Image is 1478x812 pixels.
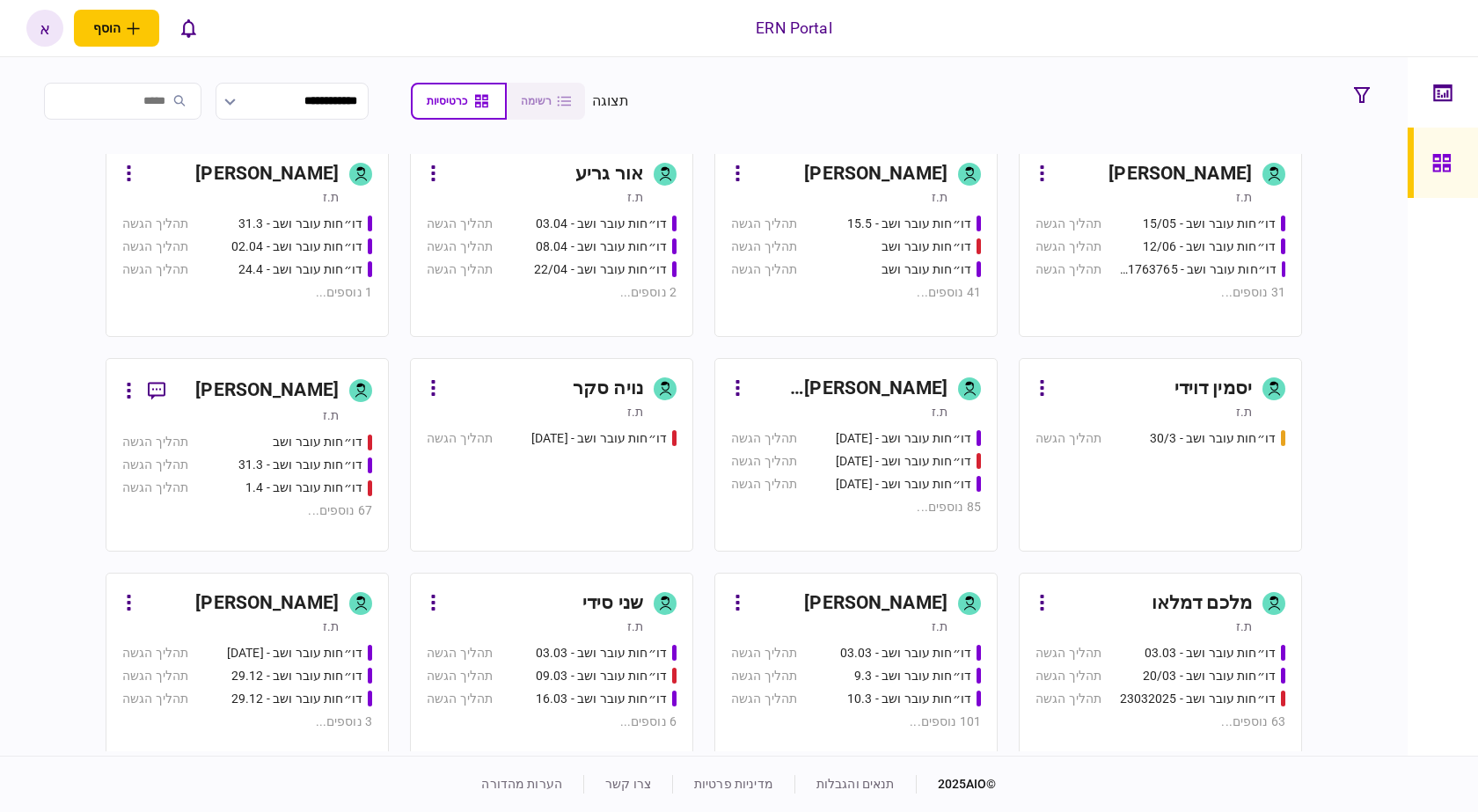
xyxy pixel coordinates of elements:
div: 1 נוספים ... [122,283,372,302]
div: ת.ז [932,618,948,635]
div: דו״חות עובר ושב - 19.03.2025 [531,429,667,448]
div: יסמין דוידי [1174,375,1252,403]
div: תהליך הגשה [122,238,188,256]
div: 3 נוספים ... [122,713,372,731]
div: [PERSON_NAME] [804,589,948,618]
div: דו״חות עובר ושב [882,260,971,279]
div: דו״חות עובר ושב - 08.04 [536,238,667,256]
span: כרטיסיות [427,95,467,107]
div: [PERSON_NAME] [804,160,948,188]
div: תהליך הגשה [1035,667,1101,685]
div: תהליך הגשה [427,644,493,662]
div: תהליך הגשה [427,215,493,233]
div: ERN Portal [756,17,831,40]
div: דו״חות עובר ושב - 02.04 [231,238,362,256]
a: [PERSON_NAME]ת.זדו״חות עובר ושב - 03.03תהליך הגשהדו״חות עובר ושב - 9.3תהליך הגשהדו״חות עובר ושב -... [714,573,998,766]
div: דו״חות עובר ושב - 1.4 [245,479,362,497]
div: תהליך הגשה [427,690,493,708]
div: תהליך הגשה [1035,260,1101,279]
div: דו״חות עובר ושב - 26.12.24 [227,644,362,662]
div: [PERSON_NAME] [1108,160,1252,188]
div: 85 נוספים ... [731,498,981,516]
div: דו״חות עובר ושב [882,238,971,256]
div: ת.ז [627,188,643,206]
div: 41 נוספים ... [731,283,981,302]
a: צרו קשר [605,777,651,791]
div: תהליך הגשה [122,215,188,233]
div: [PERSON_NAME] [195,589,339,618]
a: נויה סקרת.זדו״חות עובר ושב - 19.03.2025תהליך הגשה [410,358,693,552]
div: דו״חות עובר ושב - 9.3 [854,667,971,685]
div: דו״חות עובר ושב - 23032025 [1120,690,1276,708]
div: דו״חות עובר ושב - 15/05 [1143,215,1276,233]
div: תהליך הגשה [1035,429,1101,448]
a: [PERSON_NAME]ת.זדו״חות עובר ושב - 15/05תהליך הגשהדו״חות עובר ושב - 12/06תהליך הגשהדו״חות עובר ושב... [1019,143,1302,337]
button: פתח רשימת התראות [170,10,207,47]
div: ת.ז [323,406,339,424]
div: תהליך הגשה [731,475,797,494]
div: תהליך הגשה [122,456,188,474]
div: תהליך הגשה [731,667,797,685]
div: [PERSON_NAME] [195,160,339,188]
a: [PERSON_NAME]ת.זדו״חות עובר ושב - 26.12.24תהליך הגשהדו״חות עובר ושב - 29.12תהליך הגשהדו״חות עובר ... [106,573,389,766]
div: 31 נוספים ... [1035,283,1285,302]
div: מלכם דמלאו [1152,589,1252,618]
div: 101 נוספים ... [731,713,981,731]
span: רשימה [521,95,552,107]
a: [PERSON_NAME]ת.זדו״חות עובר ושב - 31.3תהליך הגשהדו״חות עובר ושב - 02.04תהליך הגשהדו״חות עובר ושב ... [106,143,389,337]
div: [PERSON_NAME] [PERSON_NAME] [751,375,948,403]
div: ת.ז [323,188,339,206]
div: א [26,10,63,47]
div: תהליך הגשה [1035,215,1101,233]
div: דו״חות עובר ושב - 12/06 [1143,238,1276,256]
div: 6 נוספים ... [427,713,677,731]
button: רשימה [507,83,585,120]
div: תהליך הגשה [122,690,188,708]
div: ת.ז [627,618,643,635]
div: דו״חות עובר ושב - 511763765 18/06 [1119,260,1277,279]
div: דו״חות עובר ושב - 03.03 [1145,644,1276,662]
div: דו״חות עובר ושב - 09.03 [536,667,667,685]
div: תהליך הגשה [122,667,188,685]
div: תהליך הגשה [427,260,493,279]
div: דו״חות עובר ושב - 16.03 [536,690,667,708]
div: דו״חות עובר ושב - 31.3 [238,215,362,233]
div: תהליך הגשה [731,644,797,662]
div: דו״חות עובר ושב - 30/3 [1150,429,1276,448]
div: דו״חות עובר ושב - 19.3.25 [836,475,971,494]
div: תהליך הגשה [731,429,797,448]
div: דו״חות עובר ושב - 03.04 [536,215,667,233]
div: תהליך הגשה [731,260,797,279]
div: נויה סקר [573,375,643,403]
div: תהליך הגשה [122,479,188,497]
div: אור גריע [575,160,643,188]
button: כרטיסיות [411,83,507,120]
div: דו״חות עובר ושב - 22/04 [534,260,667,279]
div: ת.ז [1236,618,1252,635]
a: תנאים והגבלות [816,777,895,791]
div: תהליך הגשה [731,452,797,471]
div: תצוגה [592,91,630,112]
div: דו״חות עובר ושב - 15.5 [847,215,971,233]
a: יסמין דוידית.זדו״חות עובר ושב - 30/3תהליך הגשה [1019,358,1302,552]
a: [PERSON_NAME]ת.זדו״חות עובר ושב - 15.5תהליך הגשהדו״חות עובר ושבתהליך הגשהדו״חות עובר ושבתהליך הגש... [714,143,998,337]
div: דו״חות עובר ושב - 20/03 [1143,667,1276,685]
a: [PERSON_NAME]ת.זדו״חות עובר ושבתהליך הגשהדו״חות עובר ושב - 31.3תהליך הגשהדו״חות עובר ושב - 1.4תהל... [106,358,389,552]
button: פתח תפריט להוספת לקוח [74,10,159,47]
a: מלכם דמלאות.זדו״חות עובר ושב - 03.03תהליך הגשהדו״חות עובר ושב - 20/03תהליך הגשהדו״חות עובר ושב - ... [1019,573,1302,766]
a: הערות מהדורה [481,777,562,791]
div: [PERSON_NAME] [195,377,339,405]
a: מדיניות פרטיות [694,777,773,791]
div: דו״חות עובר ושב - 19.3.25 [836,452,971,471]
div: תהליך הגשה [427,667,493,685]
div: ת.ז [1236,188,1252,206]
div: 2 נוספים ... [427,283,677,302]
div: שני סידי [582,589,643,618]
div: תהליך הגשה [1035,690,1101,708]
div: דו״חות עובר ושב - 24.4 [238,260,362,279]
div: © 2025 AIO [916,775,997,794]
a: אור גריעת.זדו״חות עובר ושב - 03.04תהליך הגשהדו״חות עובר ושב - 08.04תהליך הגשהדו״חות עובר ושב - 22... [410,143,693,337]
div: תהליך הגשה [1035,644,1101,662]
div: ת.ז [1236,403,1252,421]
div: תהליך הגשה [122,433,188,451]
